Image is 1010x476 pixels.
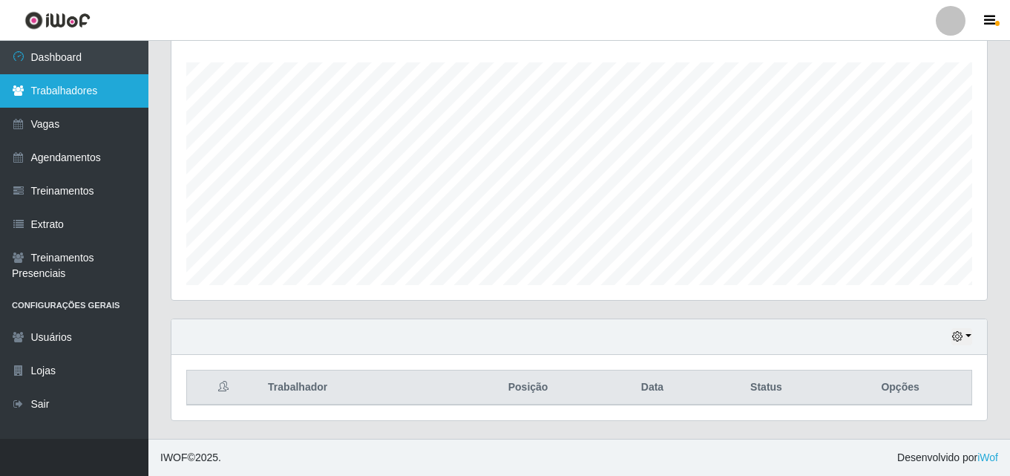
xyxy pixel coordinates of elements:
span: Desenvolvido por [897,450,998,466]
a: iWof [977,451,998,463]
th: Opções [829,371,971,405]
th: Data [601,371,704,405]
img: CoreUI Logo [24,11,91,30]
th: Trabalhador [259,371,455,405]
th: Status [704,371,829,405]
span: © 2025 . [160,450,221,466]
span: IWOF [160,451,188,463]
th: Posição [455,371,601,405]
